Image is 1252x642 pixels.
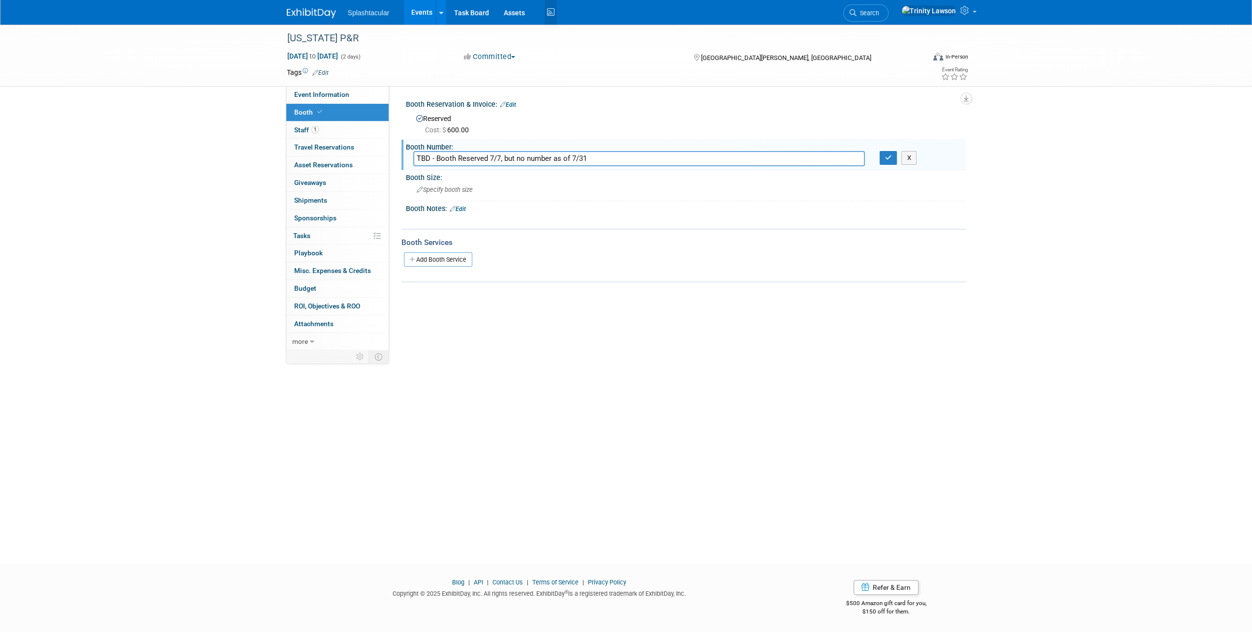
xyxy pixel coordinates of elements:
[317,109,322,115] i: Booth reservation complete
[352,350,369,363] td: Personalize Event Tab Strip
[867,51,968,66] div: Event Format
[565,589,568,595] sup: ®
[286,262,389,279] a: Misc. Expenses & Credits
[286,227,389,245] a: Tasks
[701,54,871,61] span: [GEOGRAPHIC_DATA][PERSON_NAME], [GEOGRAPHIC_DATA]
[474,579,483,586] a: API
[406,201,966,214] div: Booth Notes:
[450,206,466,213] a: Edit
[524,579,531,586] span: |
[284,30,910,47] div: [US_STATE] P&R
[807,593,966,615] div: $500 Amazon gift card for you,
[532,579,579,586] a: Terms of Service
[452,579,464,586] a: Blog
[294,143,354,151] span: Travel Reservations
[294,196,327,204] span: Shipments
[417,186,473,193] span: Specify booth size
[348,9,390,17] span: Splashtacular
[941,67,967,72] div: Event Rating
[286,210,389,227] a: Sponsorships
[500,101,516,108] a: Edit
[933,53,943,61] img: Format-Inperson.png
[588,579,626,586] a: Privacy Policy
[901,5,956,16] img: Trinity Lawson
[287,587,793,598] div: Copyright © 2025 ExhibitDay, Inc. All rights reserved. ExhibitDay is a registered trademark of Ex...
[406,170,966,183] div: Booth Size:
[286,298,389,315] a: ROI, Objectives & ROO
[580,579,586,586] span: |
[294,320,334,328] span: Attachments
[286,174,389,191] a: Giveaways
[286,280,389,297] a: Budget
[294,179,326,186] span: Giveaways
[312,69,329,76] a: Edit
[485,579,491,586] span: |
[492,579,523,586] a: Contact Us
[294,302,360,310] span: ROI, Objectives & ROO
[294,249,323,257] span: Playbook
[292,337,308,345] span: more
[286,139,389,156] a: Travel Reservations
[413,111,958,135] div: Reserved
[466,579,472,586] span: |
[286,122,389,139] a: Staff1
[287,52,338,61] span: [DATE] [DATE]
[856,9,879,17] span: Search
[404,252,472,267] a: Add Booth Service
[460,52,519,62] button: Committed
[286,192,389,209] a: Shipments
[843,4,888,22] a: Search
[425,126,447,134] span: Cost: $
[406,140,966,152] div: Booth Number:
[294,214,336,222] span: Sponsorships
[294,91,349,98] span: Event Information
[287,8,336,18] img: ExhibitDay
[807,608,966,616] div: $150 off for them.
[286,315,389,333] a: Attachments
[311,126,319,133] span: 1
[368,350,389,363] td: Toggle Event Tabs
[901,151,916,165] button: X
[308,52,317,60] span: to
[286,333,389,350] a: more
[287,67,329,77] td: Tags
[294,161,353,169] span: Asset Reservations
[406,97,966,110] div: Booth Reservation & Invoice:
[294,126,319,134] span: Staff
[945,53,968,61] div: In-Person
[286,156,389,174] a: Asset Reservations
[294,267,371,275] span: Misc. Expenses & Credits
[401,237,966,248] div: Booth Services
[286,245,389,262] a: Playbook
[425,126,473,134] span: 600.00
[294,284,316,292] span: Budget
[286,104,389,121] a: Booth
[293,232,310,240] span: Tasks
[294,108,324,116] span: Booth
[286,86,389,103] a: Event Information
[854,580,918,595] a: Refer & Earn
[340,54,361,60] span: (2 days)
